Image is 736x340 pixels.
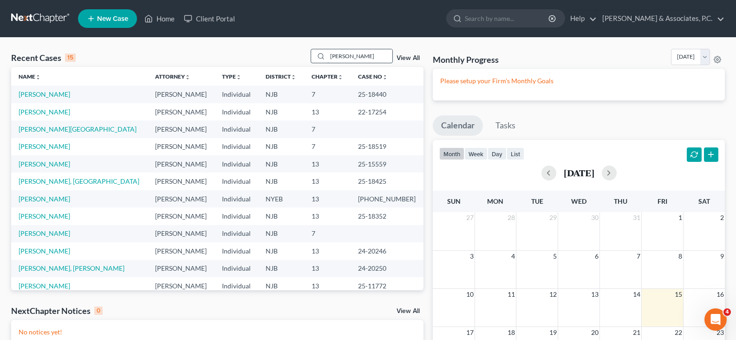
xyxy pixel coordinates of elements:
td: 7 [304,86,351,103]
td: 25-18352 [351,207,423,225]
button: day [488,147,507,160]
i: unfold_more [291,74,296,80]
div: 0 [94,307,103,315]
td: [PERSON_NAME] [148,138,215,155]
td: Individual [215,155,259,173]
td: 25-18425 [351,173,423,190]
td: 13 [304,173,351,190]
td: NJB [258,260,304,277]
td: Individual [215,225,259,242]
span: 16 [716,289,725,300]
span: 3 [469,251,475,262]
span: Mon [487,197,503,205]
span: Thu [614,197,627,205]
td: Individual [215,173,259,190]
p: Please setup your Firm's Monthly Goals [440,76,717,86]
td: 13 [304,190,351,207]
a: [PERSON_NAME] [19,247,70,255]
td: [PERSON_NAME] [148,207,215,225]
td: NJB [258,103,304,120]
span: 22 [674,327,683,338]
i: unfold_more [338,74,343,80]
td: [PERSON_NAME] [148,190,215,207]
td: [PERSON_NAME] [148,242,215,260]
span: Fri [658,197,667,205]
a: [PERSON_NAME] [19,282,70,290]
td: 7 [304,225,351,242]
td: 13 [304,242,351,260]
a: [PERSON_NAME], [GEOGRAPHIC_DATA] [19,177,139,185]
td: Individual [215,190,259,207]
span: New Case [97,15,128,22]
a: Home [140,10,179,27]
td: Individual [215,138,259,155]
td: NJB [258,207,304,225]
a: Typeunfold_more [222,73,241,80]
td: Individual [215,207,259,225]
td: 13 [304,207,351,225]
td: [PERSON_NAME] [148,277,215,294]
span: 4 [510,251,516,262]
i: unfold_more [35,74,41,80]
span: 4 [723,308,731,316]
td: NJB [258,138,304,155]
span: 31 [632,212,641,223]
td: NJB [258,277,304,294]
a: [PERSON_NAME] [19,212,70,220]
td: 7 [304,138,351,155]
td: Individual [215,86,259,103]
i: unfold_more [236,74,241,80]
span: 5 [552,251,558,262]
a: Attorneyunfold_more [155,73,190,80]
td: NJB [258,120,304,138]
td: 25-18440 [351,86,423,103]
td: 25-11772 [351,277,423,294]
a: [PERSON_NAME] [19,90,70,98]
h3: Monthly Progress [433,54,499,65]
td: 24-20250 [351,260,423,277]
td: [PERSON_NAME] [148,103,215,120]
td: 25-15559 [351,155,423,173]
span: 28 [507,212,516,223]
td: 13 [304,155,351,173]
a: [PERSON_NAME] [19,108,70,116]
div: NextChapter Notices [11,305,103,316]
span: 30 [590,212,599,223]
a: Tasks [487,115,524,136]
td: NJB [258,173,304,190]
span: 15 [674,289,683,300]
span: 1 [677,212,683,223]
span: 19 [548,327,558,338]
a: [PERSON_NAME], [PERSON_NAME] [19,264,124,272]
span: 12 [548,289,558,300]
a: [PERSON_NAME] [19,229,70,237]
span: 29 [548,212,558,223]
td: Individual [215,120,259,138]
span: 11 [507,289,516,300]
td: 7 [304,120,351,138]
span: 13 [590,289,599,300]
a: Chapterunfold_more [312,73,343,80]
span: Sat [698,197,710,205]
td: NJB [258,225,304,242]
div: Recent Cases [11,52,76,63]
a: [PERSON_NAME] [19,142,70,150]
td: 13 [304,277,351,294]
span: Tue [531,197,543,205]
td: Individual [215,103,259,120]
td: [PERSON_NAME] [148,155,215,173]
span: 2 [719,212,725,223]
td: NJB [258,155,304,173]
td: [PERSON_NAME] [148,173,215,190]
td: NYEB [258,190,304,207]
span: 10 [465,289,475,300]
td: [PHONE_NUMBER] [351,190,423,207]
i: unfold_more [185,74,190,80]
a: Case Nounfold_more [358,73,388,80]
span: 18 [507,327,516,338]
button: week [464,147,488,160]
span: 17 [465,327,475,338]
span: 14 [632,289,641,300]
a: Help [566,10,597,27]
td: Individual [215,242,259,260]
